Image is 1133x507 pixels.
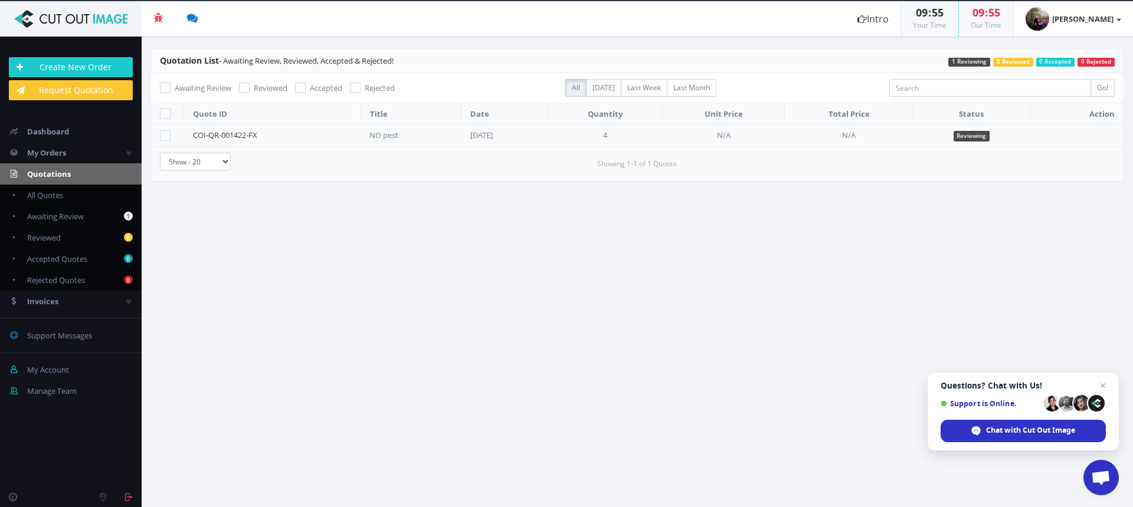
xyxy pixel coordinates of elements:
b: 0 [124,254,133,263]
button: Go! [1091,79,1115,97]
span: Total Price [829,108,870,119]
td: 4 [548,125,662,147]
span: Chat with Cut Out Image [941,420,1106,442]
span: Quantity [588,108,623,119]
span: 55 [932,5,944,19]
a: COI-QR-001422-FX [193,130,257,140]
span: Awaiting Review [27,211,84,222]
th: Status [913,103,1030,125]
span: All Quotes [27,190,63,200]
span: My Orders [27,147,66,158]
span: 0 Reviewed [993,58,1033,67]
td: N/A [785,125,913,147]
span: Invoices [27,296,58,307]
b: 0 [124,275,133,284]
span: 0 Rejected [1078,58,1115,67]
a: [PERSON_NAME] [1014,1,1133,37]
span: Reviewed [254,83,287,93]
span: Accepted Quotes [27,253,87,264]
td: [DATE] [461,125,548,147]
td: N/A [663,125,785,147]
span: 09 [972,5,984,19]
input: Search [889,79,1091,97]
img: 8f1b9c57a3b45661e0c95c547e346019 [1026,7,1049,31]
span: Support Messages [27,330,92,341]
span: - Awaiting Review, Reviewed, Accepted & Rejected! [160,55,394,66]
span: 1 Reviewing [948,58,990,67]
span: Quotations [27,169,71,179]
th: Title [361,103,461,125]
label: [DATE] [586,79,621,97]
a: Create New Order [9,57,133,77]
span: Reviewing [954,131,990,141]
span: 55 [988,5,1000,19]
span: 09 [916,5,928,19]
span: Manage Team [27,386,77,396]
span: : [984,5,988,19]
span: : [928,5,932,19]
small: Your Time [913,20,947,30]
div: NO pest [369,130,452,141]
span: 0 Accepted [1036,58,1075,67]
span: Questions? Chat with Us! [941,381,1106,390]
strong: [PERSON_NAME] [1052,14,1114,24]
label: All [565,79,587,97]
span: Support is Online. [941,399,1040,408]
span: Rejected [365,83,395,93]
span: Quotation List [160,55,219,66]
th: Date [461,103,548,125]
a: Request Quotation [9,80,133,100]
a: Open chat [1083,460,1119,495]
label: Last Week [621,79,667,97]
span: My Account [27,364,69,375]
span: Reviewed [27,232,61,243]
b: 0 [124,233,133,242]
span: Unit Price [705,108,743,119]
span: Awaiting Review [175,83,231,93]
span: Rejected Quotes [27,275,85,285]
small: Showing 1-1 of 1 Quotes [597,159,677,169]
span: Chat with Cut Out Image [986,425,1075,436]
img: Cut Out Image [9,10,133,28]
small: Our Time [971,20,1001,30]
a: Intro [846,1,900,37]
label: Last Month [667,79,716,97]
b: 1 [124,212,133,220]
th: Action [1030,103,1124,125]
span: Dashboard [27,126,69,137]
th: Quote ID [184,103,361,125]
span: Accepted [310,83,342,93]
